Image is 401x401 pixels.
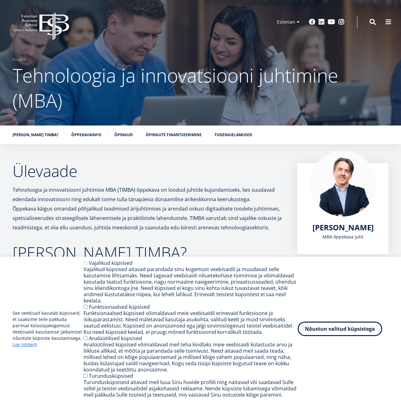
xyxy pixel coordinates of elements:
[84,379,298,398] div: Turundusküpsiseid aitavad meil luua Sinu huvide profiili ning näitavad või saadavad Sulle sellel ...
[13,132,58,138] a: [PERSON_NAME] TIMBA?
[13,62,338,113] span: Tehnoloogia ja innovatsiooni juhtimine (MBA)
[318,19,325,25] a: Linkedin
[89,259,133,266] label: Vajalikud küpsised
[114,132,133,138] a: Õpingud
[89,335,142,342] label: Analüütilised küpsised
[146,132,202,138] a: Õpingute finantseerimine
[13,56,26,63] a: Avaleht
[89,303,150,310] label: Funktsionaalsed küpsised
[214,132,252,138] a: Tudengielamused
[84,266,298,304] div: Vajalikud küpsised aitavad parandada sinu kogemust veebisaidil ja muudavad selle kasutamise lihts...
[84,310,298,335] div: Funktsionaalsed küpsised võimaldavad meie veebisaidil erinevaid funktsioone ja isikupärastamist. ...
[13,245,285,260] h2: [PERSON_NAME] TIMBA?
[328,19,335,25] a: Youtube
[309,19,315,25] a: Facebook
[312,222,374,233] span: [PERSON_NAME]
[84,341,298,373] div: Analüütilised küpsised võimaldavad meil teha kindlaks meie veebisaidi külastuste arvu ja liikluse...
[13,310,84,348] p: See veebisait kasutab küpsiseid, et saaksime teile pakkuda parimat külastajakogemust. Veebisaidi ...
[71,132,101,138] a: Õppekavainfo
[13,163,285,179] h2: Ülevaade
[310,232,376,242] div: MBA õppekava juht
[89,372,133,379] label: Turundusküpsised
[298,322,382,336] button: Nõustun valitud küpsistega
[13,185,285,232] p: Tehnoloogia ja innovatsiooni juhtimise MBA (TIMBA) õppekava on loodud juhtide kujundamiseks, kes ...
[310,151,376,217] img: Marko Rillo
[312,223,374,232] a: [PERSON_NAME]
[338,19,344,25] a: Instagram
[13,341,37,348] a: Loe rohkem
